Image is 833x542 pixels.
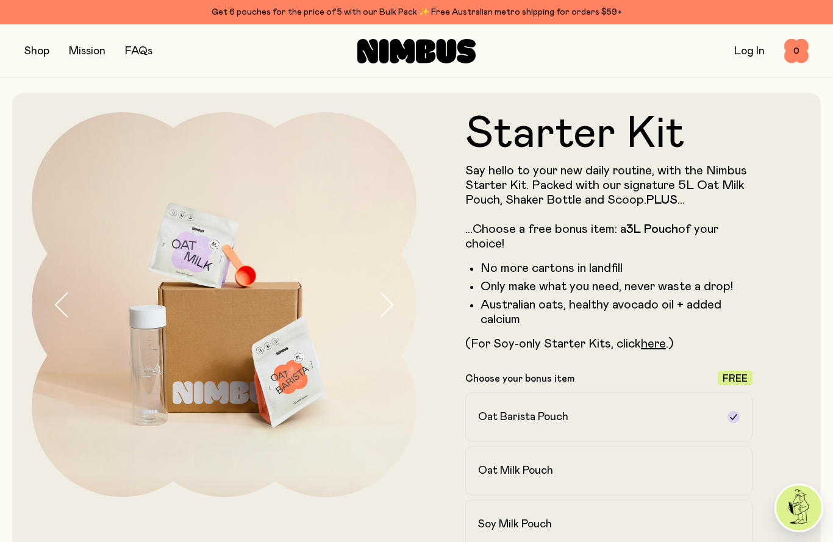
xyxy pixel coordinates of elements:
[644,223,678,235] strong: Pouch
[481,279,753,294] li: Only make what you need, never waste a drop!
[465,163,753,251] p: Say hello to your new daily routine, with the Nimbus Starter Kit. Packed with our signature 5L Oa...
[24,5,809,20] div: Get 6 pouches for the price of 5 with our Bulk Pack ✨ Free Australian metro shipping for orders $59+
[69,46,105,57] a: Mission
[481,298,753,327] li: Australian oats, healthy avocado oil + added calcium
[776,485,821,530] img: agent
[125,46,152,57] a: FAQs
[646,194,677,206] strong: PLUS
[641,338,666,350] a: here
[723,374,748,383] span: Free
[481,261,753,276] li: No more cartons in landfill
[478,410,568,424] h2: Oat Barista Pouch
[478,517,552,532] h2: Soy Milk Pouch
[784,39,809,63] button: 0
[465,112,753,156] h1: Starter Kit
[478,463,553,478] h2: Oat Milk Pouch
[626,223,641,235] strong: 3L
[465,337,753,351] p: (For Soy-only Starter Kits, click .)
[734,46,765,57] a: Log In
[465,373,574,385] p: Choose your bonus item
